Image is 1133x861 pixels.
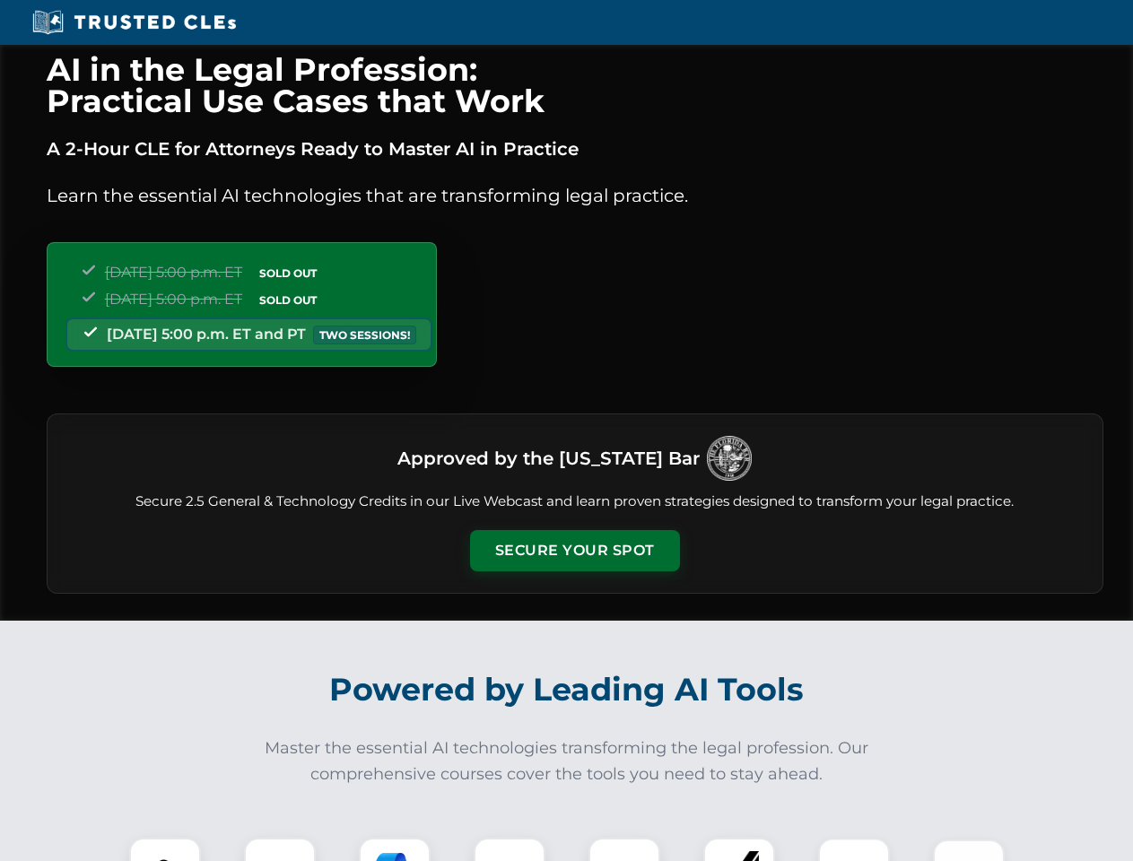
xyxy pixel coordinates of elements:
h3: Approved by the [US_STATE] Bar [397,442,700,474]
span: SOLD OUT [253,264,323,283]
button: Secure Your Spot [470,530,680,571]
span: [DATE] 5:00 p.m. ET [105,291,242,308]
img: Logo [707,436,752,481]
span: SOLD OUT [253,291,323,309]
p: Secure 2.5 General & Technology Credits in our Live Webcast and learn proven strategies designed ... [69,491,1081,512]
p: Master the essential AI technologies transforming the legal profession. Our comprehensive courses... [253,735,881,787]
p: Learn the essential AI technologies that are transforming legal practice. [47,181,1103,210]
h1: AI in the Legal Profession: Practical Use Cases that Work [47,54,1103,117]
h2: Powered by Leading AI Tools [70,658,1064,721]
p: A 2-Hour CLE for Attorneys Ready to Master AI in Practice [47,135,1103,163]
span: [DATE] 5:00 p.m. ET [105,264,242,281]
img: Trusted CLEs [27,9,241,36]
